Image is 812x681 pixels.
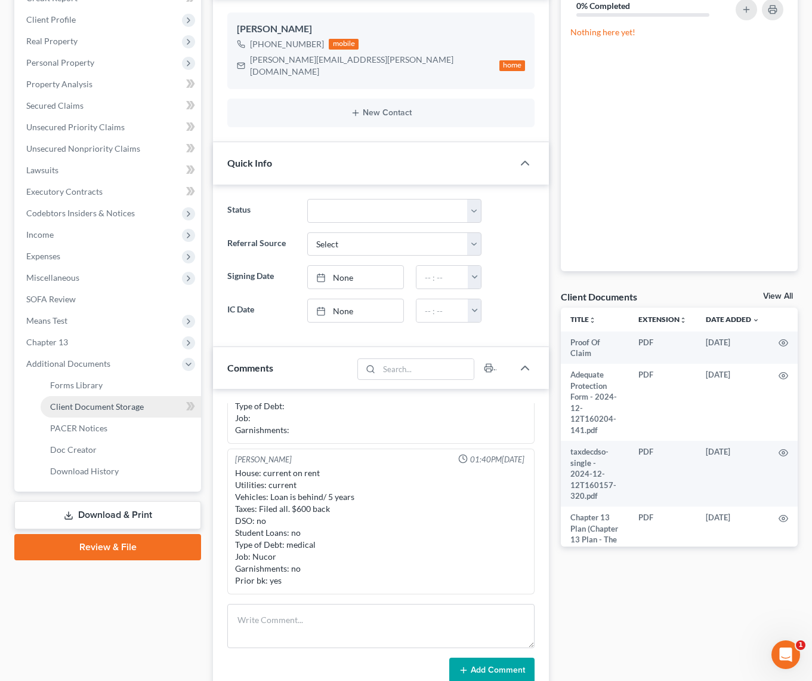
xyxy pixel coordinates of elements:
a: Download History [41,461,201,482]
label: Referral Source [221,232,301,256]
span: Forms Library [50,380,103,390]
div: House: current on rent Utilities: current Vehicles: Loan is behind/ 5 years Taxes: Filed all. $60... [235,467,527,587]
input: Search... [379,359,474,379]
iframe: Intercom live chat [771,640,800,669]
span: Codebtors Insiders & Notices [26,208,135,218]
span: Additional Documents [26,358,110,369]
a: Date Added expand_more [706,315,759,324]
td: taxdecdso-single - 2024-12-12T160157-320.pdf [561,441,629,507]
span: Client Document Storage [50,401,144,412]
a: Executory Contracts [17,181,201,203]
span: Income [26,229,54,240]
a: Doc Creator [41,439,201,461]
span: Personal Property [26,57,94,68]
button: New Contact [237,108,525,118]
td: PDF [629,441,696,507]
span: Miscellaneous [26,272,79,283]
a: PACER Notices [41,418,201,439]
a: Unsecured Priority Claims [17,116,201,138]
a: None [308,266,403,289]
div: Client Documents [561,290,637,303]
span: Real Property [26,36,78,46]
span: Chapter 13 [26,337,68,347]
label: IC Date [221,299,301,323]
a: Property Analysis [17,73,201,95]
span: Client Profile [26,14,76,24]
span: Executory Contracts [26,186,103,197]
a: Unsecured Nonpriority Claims [17,138,201,159]
a: View All [763,292,793,300]
span: PACER Notices [50,423,107,433]
a: Lawsuits [17,159,201,181]
td: PDF [629,332,696,364]
span: 01:40PM[DATE] [470,454,524,465]
td: PDF [629,507,696,584]
a: Secured Claims [17,95,201,116]
div: [PHONE_NUMBER] [250,38,324,50]
i: expand_more [752,317,759,324]
a: Forms Library [41,375,201,396]
i: unfold_more [589,317,596,324]
div: [PERSON_NAME] [237,22,525,36]
span: Secured Claims [26,100,84,111]
td: Adequate Protection Form - 2024-12-12T160204-141.pdf [561,364,629,441]
span: SOFA Review [26,294,76,304]
a: Review & File [14,534,201,560]
a: Download & Print [14,501,201,529]
td: PDF [629,364,696,441]
span: Property Analysis [26,79,92,89]
span: Unsecured Priority Claims [26,122,125,132]
td: [DATE] [696,364,769,441]
span: Comments [227,362,273,373]
strong: 0% Completed [576,1,630,11]
div: mobile [329,39,359,50]
input: -- : -- [416,299,468,322]
span: Doc Creator [50,444,97,455]
label: Status [221,199,301,223]
td: [DATE] [696,332,769,364]
a: SOFA Review [17,289,201,310]
span: Download History [50,466,119,476]
span: 1 [796,640,805,650]
div: [PERSON_NAME] [235,454,292,465]
input: -- : -- [416,266,468,289]
span: Quick Info [227,157,272,168]
a: None [308,299,403,322]
div: home [499,60,526,71]
span: Expenses [26,251,60,261]
td: [DATE] [696,507,769,584]
span: Lawsuits [26,165,58,175]
td: Proof Of Claim [561,332,629,364]
a: Titleunfold_more [570,315,596,324]
span: Means Test [26,315,67,326]
td: Chapter 13 Plan (Chapter 13 Plan - The Bankruptcy Firm - [US_STATE] ) [561,507,629,584]
label: Signing Date [221,265,301,289]
a: Client Document Storage [41,396,201,418]
span: Unsecured Nonpriority Claims [26,143,140,154]
div: [PERSON_NAME][EMAIL_ADDRESS][PERSON_NAME][DOMAIN_NAME] [250,54,495,78]
td: [DATE] [696,441,769,507]
a: Extensionunfold_more [638,315,687,324]
i: unfold_more [680,317,687,324]
p: Nothing here yet! [570,26,788,38]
